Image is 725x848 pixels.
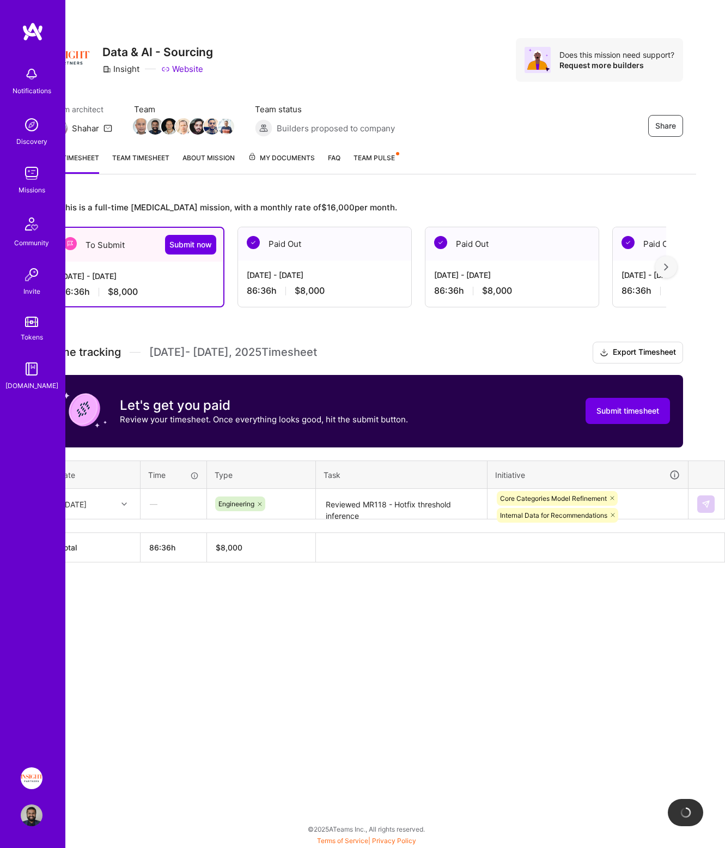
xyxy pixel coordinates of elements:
[204,118,220,135] img: Team Member Avatar
[108,286,138,298] span: $8,000
[60,270,215,282] div: [DATE] - [DATE]
[218,500,254,508] span: Engineering
[175,118,192,135] img: Team Member Avatar
[162,117,176,136] a: Team Member Avatar
[120,414,408,425] p: Review your timesheet. Once everything looks good, hit the submit button.
[21,162,42,184] img: teamwork
[161,118,178,135] img: Team Member Avatar
[22,22,44,41] img: logo
[16,136,47,147] div: Discovery
[60,286,215,298] div: 86:36 h
[134,117,148,136] a: Team Member Avatar
[495,469,680,481] div: Initiative
[50,38,89,77] img: Company Logo
[702,500,710,508] img: Submit
[169,239,212,250] span: Submit now
[25,317,38,327] img: tokens
[559,50,674,60] div: Does this mission need support?
[182,152,235,174] a: About Mission
[255,119,272,137] img: Builders proposed to company
[21,264,42,286] img: Invite
[525,47,551,73] img: Avatar
[190,118,206,135] img: Team Member Avatar
[50,346,121,359] span: Time tracking
[63,388,107,432] img: coin
[21,767,42,789] img: Insight Partners: Data & AI - Sourcing
[23,286,40,297] div: Invite
[425,227,599,261] div: Paid Out
[64,237,77,250] img: To Submit
[248,152,315,164] span: My Documents
[141,489,206,518] div: —
[102,65,111,74] i: icon CompanyGray
[219,117,233,136] a: Team Member Avatar
[51,228,223,262] div: To Submit
[50,104,112,115] span: Team architect
[149,346,317,359] span: [DATE] - [DATE] , 2025 Timesheet
[141,533,207,562] th: 86:36h
[21,331,43,343] div: Tokens
[679,805,692,819] img: loading
[148,469,199,481] div: Time
[36,815,696,843] div: © 2025 ATeams Inc., All rights reserved.
[218,118,234,135] img: Team Member Avatar
[434,269,590,281] div: [DATE] - [DATE]
[207,461,316,489] th: Type
[354,152,398,174] a: Team Pulse
[120,397,408,414] h3: Let's get you paid
[148,117,162,136] a: Team Member Avatar
[664,263,668,271] img: right
[19,184,45,196] div: Missions
[14,237,49,249] div: Community
[21,114,42,136] img: discovery
[247,236,260,249] img: Paid Out
[176,117,191,136] a: Team Member Avatar
[102,45,213,59] h3: Data & AI - Sourcing
[247,269,403,281] div: [DATE] - [DATE]
[434,285,590,296] div: 86:36 h
[500,511,607,519] span: Internal Data for Recommendations
[5,380,58,391] div: [DOMAIN_NAME]
[697,495,716,513] div: null
[317,837,416,845] span: |
[134,104,233,115] span: Team
[317,837,368,845] a: Terms of Service
[133,118,149,135] img: Team Member Avatar
[72,123,99,134] div: Shahar
[277,123,395,134] span: Builders proposed to company
[13,85,51,96] div: Notifications
[21,358,42,380] img: guide book
[248,152,315,174] a: My Documents
[51,533,141,562] th: Total
[103,124,112,132] i: icon Mail
[147,118,163,135] img: Team Member Avatar
[482,285,512,296] span: $8,000
[559,60,674,70] div: Request more builders
[191,117,205,136] a: Team Member Avatar
[62,498,87,510] div: [DATE]
[648,115,683,137] button: Share
[50,201,666,214] div: This is a full-time [MEDICAL_DATA] mission, with a monthly rate of $16,000 per month.
[102,63,139,75] div: Insight
[21,63,42,85] img: bell
[295,285,325,296] span: $8,000
[255,104,395,115] span: Team status
[121,501,127,507] i: icon Chevron
[112,152,169,174] a: Team timesheet
[354,154,395,162] span: Team Pulse
[434,236,447,249] img: Paid Out
[50,152,99,174] a: My timesheet
[161,63,203,75] a: Website
[19,211,45,237] img: Community
[372,837,416,845] a: Privacy Policy
[18,804,45,826] a: User Avatar
[207,533,316,562] th: $8,000
[247,285,403,296] div: 86:36 h
[21,804,42,826] img: User Avatar
[238,227,411,261] div: Paid Out
[593,342,683,364] button: Export Timesheet
[205,117,219,136] a: Team Member Avatar
[316,461,488,489] th: Task
[51,461,141,489] th: Date
[328,152,340,174] a: FAQ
